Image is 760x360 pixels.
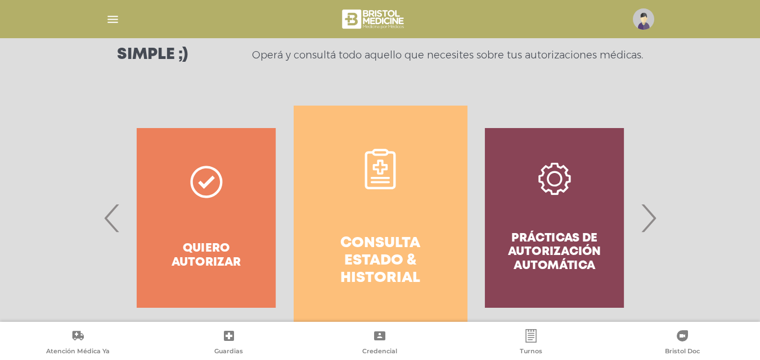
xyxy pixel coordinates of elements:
[117,47,188,63] h3: Simple ;)
[665,347,700,357] span: Bristol Doc
[304,329,456,358] a: Credencial
[46,347,110,357] span: Atención Médica Ya
[520,347,542,357] span: Turnos
[252,48,643,62] p: Operá y consultá todo aquello que necesites sobre tus autorizaciones médicas.
[314,235,447,288] h4: Consulta estado & historial
[637,188,659,248] span: Next
[362,347,397,357] span: Credencial
[214,347,243,357] span: Guardias
[101,188,123,248] span: Previous
[154,329,305,358] a: Guardias
[294,106,467,330] a: Consulta estado & historial
[633,8,654,30] img: profile-placeholder.svg
[606,329,758,358] a: Bristol Doc
[456,329,607,358] a: Turnos
[106,12,120,26] img: Cober_menu-lines-white.svg
[340,6,407,33] img: bristol-medicine-blanco.png
[2,329,154,358] a: Atención Médica Ya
